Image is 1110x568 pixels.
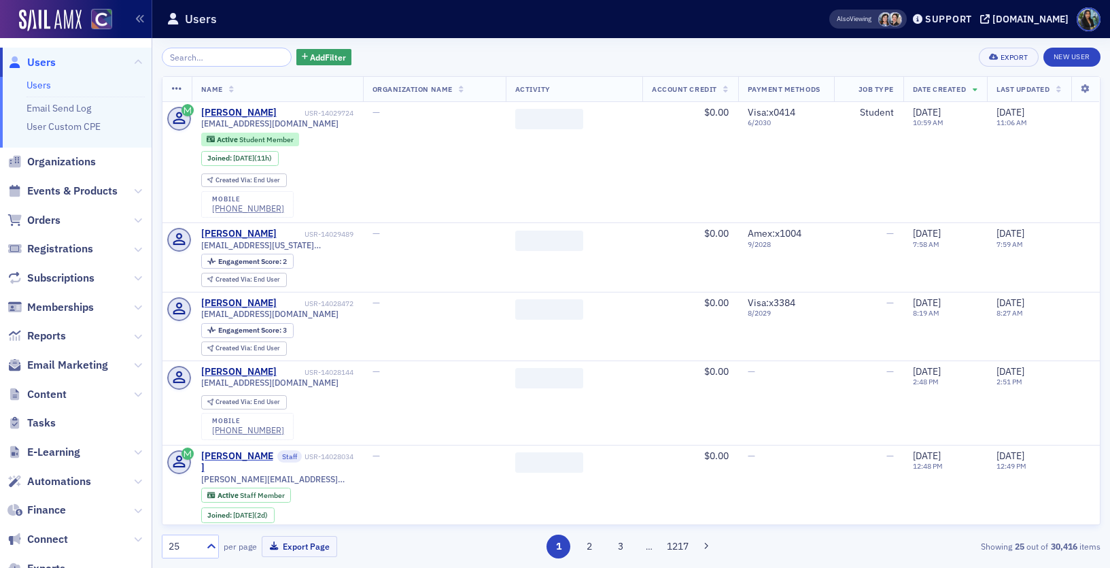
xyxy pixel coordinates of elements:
div: [PHONE_NUMBER] [212,203,284,214]
span: Pamela Galey-Coleman [888,12,902,27]
div: Joined: 2025-09-18 00:00:00 [201,151,279,166]
span: [DATE] [996,227,1024,239]
span: 6 / 2030 [748,118,825,127]
span: ‌ [515,368,583,388]
span: [DATE] [233,153,254,163]
a: [PERSON_NAME] [201,450,275,474]
a: Subscriptions [7,271,94,286]
a: [PHONE_NUMBER] [212,425,284,435]
img: SailAMX [91,9,112,30]
span: [DATE] [913,450,941,462]
span: Created Via : [215,275,254,284]
div: 2 [218,258,287,265]
a: Automations [7,474,91,489]
span: Payment Methods [748,84,820,94]
span: — [372,450,380,462]
a: [PERSON_NAME] [201,107,277,119]
a: Organizations [7,154,96,169]
a: Email Marketing [7,358,108,373]
span: Staff [277,450,302,463]
a: Users [27,79,51,91]
span: $0.00 [704,297,729,309]
a: New User [1043,48,1100,67]
strong: 25 [1012,540,1026,552]
a: Users [7,55,56,70]
div: Joined: 2025-09-16 00:00:00 [201,507,275,522]
span: $0.00 [704,106,729,118]
span: … [640,540,659,552]
a: [PERSON_NAME] [201,297,277,310]
a: Connect [7,532,68,547]
span: Activity [515,84,551,94]
span: Visa : x0414 [748,106,795,118]
div: Support [925,13,972,25]
a: Memberships [7,300,94,315]
a: [PERSON_NAME] [201,366,277,378]
span: Connect [27,532,68,547]
span: — [372,227,380,239]
span: [DATE] [996,297,1024,309]
button: [DOMAIN_NAME] [980,14,1073,24]
span: ‌ [515,109,583,129]
span: Student Member [239,135,294,144]
a: Reports [7,329,66,344]
input: Search… [162,48,292,67]
a: E-Learning [7,445,80,460]
span: ‌ [515,231,583,251]
div: End User [215,399,280,406]
span: [DATE] [913,106,941,118]
div: Showing out of items [797,540,1100,552]
span: [DATE] [913,227,941,239]
div: Created Via: End User [201,273,287,287]
span: $0.00 [704,450,729,462]
a: Finance [7,503,66,518]
span: — [372,297,380,309]
button: AddFilter [296,49,352,66]
label: per page [224,540,257,552]
span: 9 / 2028 [748,240,825,249]
span: [DATE] [996,106,1024,118]
button: 1217 [665,535,689,558]
span: Organization Name [372,84,453,94]
span: Tasks [27,416,56,431]
span: Email Marketing [27,358,108,373]
span: Subscriptions [27,271,94,286]
h1: Users [185,11,217,27]
span: — [372,365,380,378]
time: 8:19 AM [913,308,939,318]
span: Staff Member [240,490,285,500]
div: Engagement Score: 2 [201,254,294,269]
button: Export [979,48,1038,67]
span: Created Via : [215,176,254,184]
span: Organizations [27,154,96,169]
a: Tasks [7,416,56,431]
span: Content [27,387,67,402]
time: 7:58 AM [913,239,939,249]
span: Joined : [207,154,233,163]
div: (11h) [233,154,272,163]
div: Created Via: End User [201,341,287,356]
span: [EMAIL_ADDRESS][DOMAIN_NAME] [201,378,339,388]
span: Job Type [858,84,894,94]
a: User Custom CPE [27,120,101,133]
span: Account Credit [652,84,716,94]
button: 1 [547,535,570,558]
span: [DATE] [913,297,941,309]
span: — [886,450,894,462]
span: Profile [1077,7,1100,31]
time: 10:59 AM [913,118,943,127]
span: Active [218,490,240,500]
img: SailAMX [19,10,82,31]
time: 8:27 AM [996,308,1023,318]
span: — [886,365,894,378]
span: ‌ [515,452,583,473]
span: Joined : [207,511,233,520]
span: — [748,365,755,378]
div: Student [844,107,894,119]
span: Engagement Score : [218,256,283,266]
span: Active [217,135,239,144]
a: Active Student Member [207,135,293,144]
